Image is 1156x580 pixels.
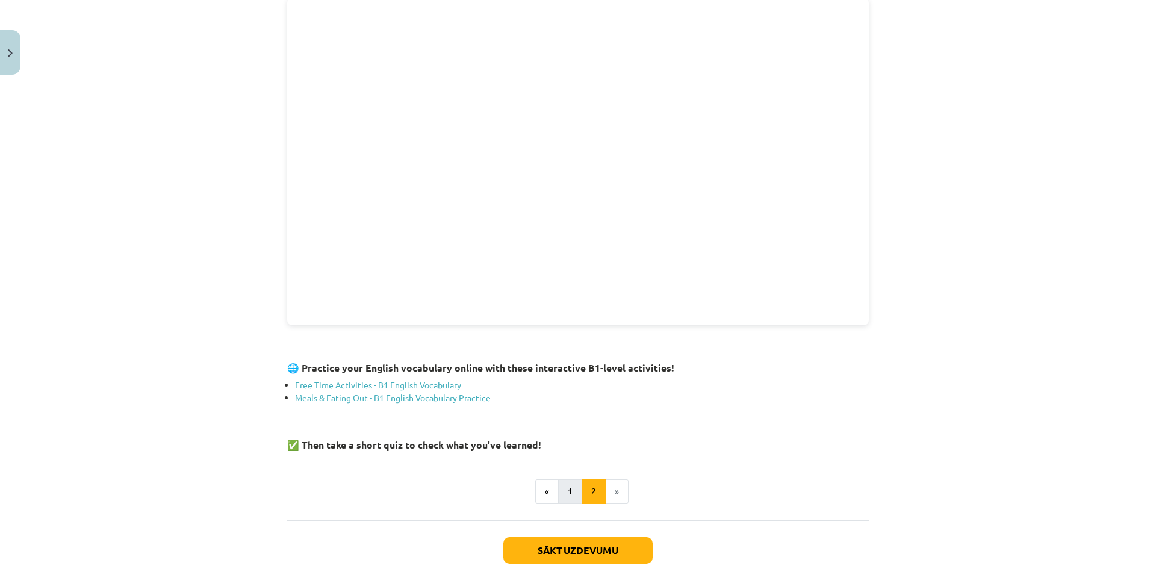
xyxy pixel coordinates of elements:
[287,479,869,504] nav: Page navigation example
[558,479,582,504] button: 1
[295,379,461,390] a: Free Time Activities - B1 English Vocabulary
[535,479,559,504] button: «
[503,537,653,564] button: Sākt uzdevumu
[8,49,13,57] img: icon-close-lesson-0947bae3869378f0d4975bcd49f059093ad1ed9edebbc8119c70593378902aed.svg
[287,438,541,451] strong: ✅ Then take a short quiz to check what you've learned!
[295,392,491,403] a: Meals & Eating Out - B1 English Vocabulary Practice
[287,361,674,374] strong: 🌐 Practice your English vocabulary online with these interactive B1-level activities!
[582,479,606,504] button: 2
